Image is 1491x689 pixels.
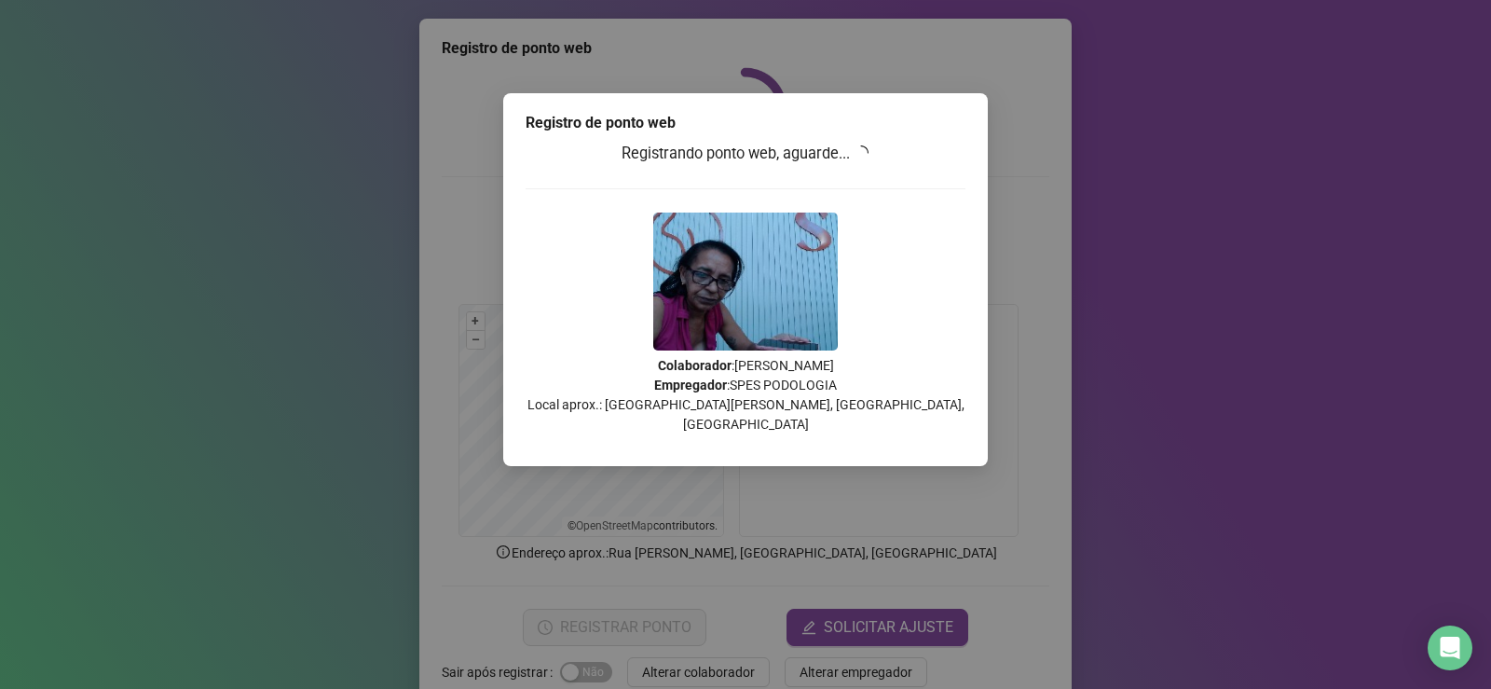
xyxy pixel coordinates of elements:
[854,145,869,160] span: loading
[526,356,965,434] p: : [PERSON_NAME] : SPES PODOLOGIA Local aprox.: [GEOGRAPHIC_DATA][PERSON_NAME], [GEOGRAPHIC_DATA],...
[658,358,732,373] strong: Colaborador
[653,213,838,351] img: 9k=
[1428,626,1472,670] div: Open Intercom Messenger
[654,378,727,393] strong: Empregador
[526,142,965,166] h3: Registrando ponto web, aguarde...
[526,112,965,134] div: Registro de ponto web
